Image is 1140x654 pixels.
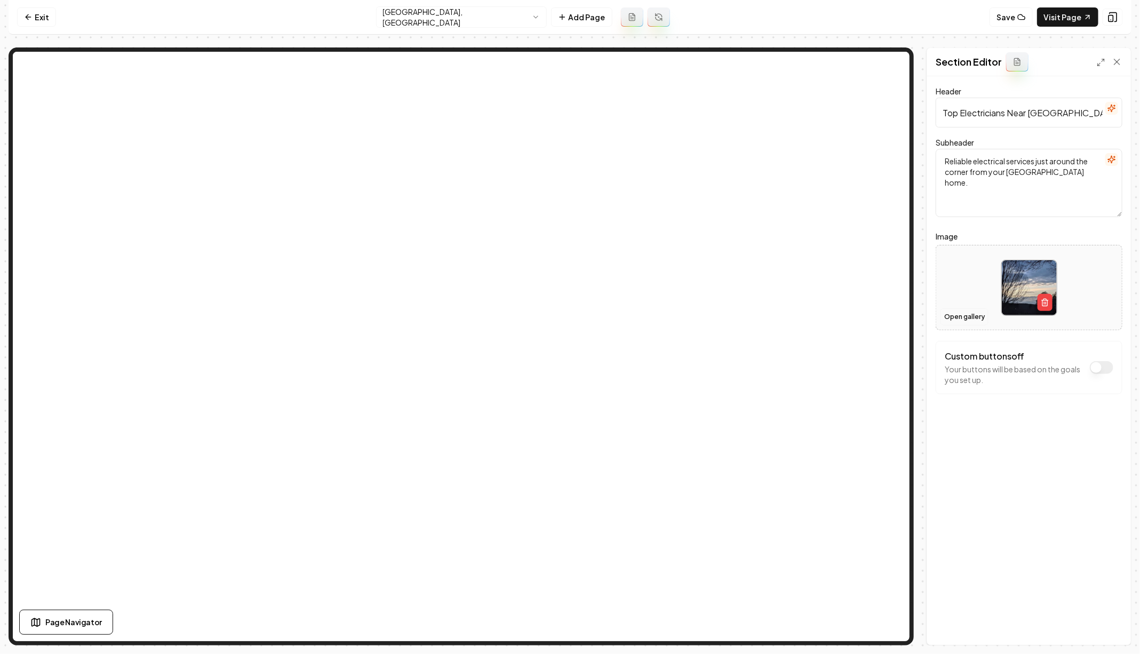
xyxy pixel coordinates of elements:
[19,610,113,635] button: Page Navigator
[1037,7,1098,27] a: Visit Page
[936,86,961,96] label: Header
[990,7,1033,27] button: Save
[1002,260,1057,315] img: image
[17,7,56,27] a: Exit
[936,138,974,147] label: Subheader
[621,7,643,27] button: Add admin page prompt
[551,7,612,27] button: Add Page
[945,350,1024,362] label: Custom buttons off
[45,617,102,628] span: Page Navigator
[936,54,1002,69] h2: Section Editor
[945,364,1085,385] p: Your buttons will be based on the goals you set up.
[648,7,670,27] button: Regenerate page
[1006,52,1029,71] button: Add admin section prompt
[940,308,988,325] button: Open gallery
[936,98,1122,127] input: Header
[936,230,1122,243] label: Image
